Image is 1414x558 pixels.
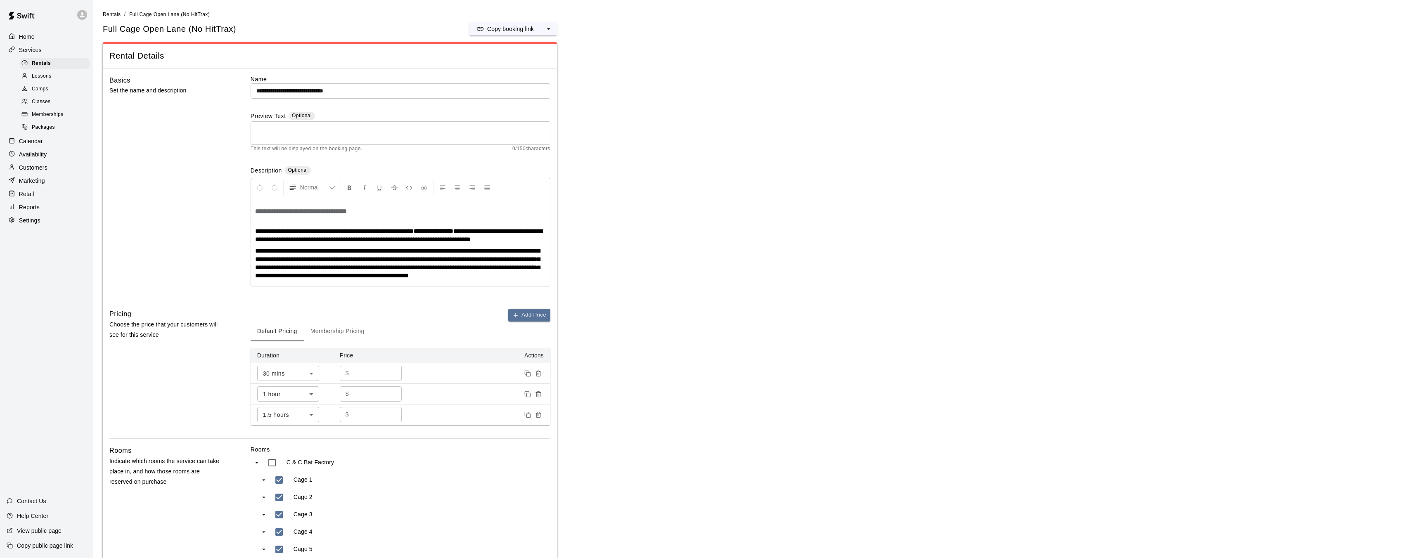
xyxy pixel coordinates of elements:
[285,180,339,195] button: Formatting Options
[109,319,224,340] p: Choose the price that your customers will see for this service
[522,409,533,420] button: Duplicate price
[17,512,48,520] p: Help Center
[251,166,282,176] label: Description
[19,203,40,211] p: Reports
[268,180,282,195] button: Redo
[251,348,333,363] th: Duration
[450,180,464,195] button: Center Align
[287,458,334,466] p: C & C Bat Factory
[103,24,236,35] h5: Full Cage Open Lane (No HitTrax)
[7,201,86,213] div: Reports
[533,389,544,400] button: Remove price
[387,180,401,195] button: Format Strikethrough
[20,83,93,96] a: Camps
[292,113,312,118] span: Optional
[7,188,86,200] a: Retail
[19,33,35,41] p: Home
[508,309,550,322] button: Add Price
[20,57,93,70] a: Rentals
[129,12,210,17] span: Full Cage Open Lane (No HitTrax)
[288,167,308,173] span: Optional
[465,180,479,195] button: Right Align
[343,180,357,195] button: Format Bold
[417,180,431,195] button: Insert Link
[540,22,557,35] button: select merge strategy
[294,545,313,553] p: Cage 5
[7,135,86,147] a: Calendar
[124,10,126,19] li: /
[251,112,286,121] label: Preview Text
[257,407,319,422] div: 1.5 hours
[19,216,40,225] p: Settings
[20,70,93,83] a: Lessons
[109,456,224,487] p: Indicate which rooms the service can take place in, and how those rooms are reserved on purchase
[109,50,550,61] span: Rental Details
[402,180,416,195] button: Insert Code
[294,527,313,536] p: Cage 4
[346,369,349,378] p: $
[7,31,86,43] a: Home
[253,180,267,195] button: Undo
[17,527,62,535] p: View public page
[300,183,329,192] span: Normal
[32,85,48,93] span: Camps
[20,109,93,121] a: Memberships
[32,98,50,106] span: Classes
[294,493,313,501] p: Cage 2
[32,123,55,132] span: Packages
[257,386,319,402] div: 1 hour
[522,389,533,400] button: Duplicate price
[20,71,90,82] div: Lessons
[32,111,63,119] span: Memberships
[32,72,52,80] span: Lessons
[7,161,86,174] a: Customers
[19,177,45,185] p: Marketing
[251,445,550,454] label: Rooms
[533,409,544,420] button: Remove price
[372,180,386,195] button: Format Underline
[20,96,93,109] a: Classes
[333,348,416,363] th: Price
[512,145,550,153] span: 0 / 150 characters
[109,309,131,319] h6: Pricing
[251,322,304,341] button: Default Pricing
[19,150,47,158] p: Availability
[469,22,540,35] button: Copy booking link
[480,180,494,195] button: Justify Align
[17,541,73,550] p: Copy public page link
[19,46,42,54] p: Services
[20,121,93,134] a: Packages
[20,96,90,108] div: Classes
[103,10,1404,19] nav: breadcrumb
[346,410,349,419] p: $
[487,25,534,33] p: Copy booking link
[109,445,132,456] h6: Rooms
[103,12,121,17] span: Rentals
[109,75,130,86] h6: Basics
[17,497,46,505] p: Contact Us
[109,85,224,96] p: Set the name and description
[20,122,90,133] div: Packages
[522,368,533,379] button: Duplicate price
[7,44,86,56] a: Services
[416,348,550,363] th: Actions
[7,175,86,187] a: Marketing
[7,148,86,161] a: Availability
[251,145,362,153] span: This text will be displayed on the booking page.
[304,322,371,341] button: Membership Pricing
[358,180,372,195] button: Format Italics
[32,59,51,68] span: Rentals
[533,368,544,379] button: Remove price
[7,214,86,227] a: Settings
[20,83,90,95] div: Camps
[19,163,47,172] p: Customers
[251,75,550,83] label: Name
[20,109,90,121] div: Memberships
